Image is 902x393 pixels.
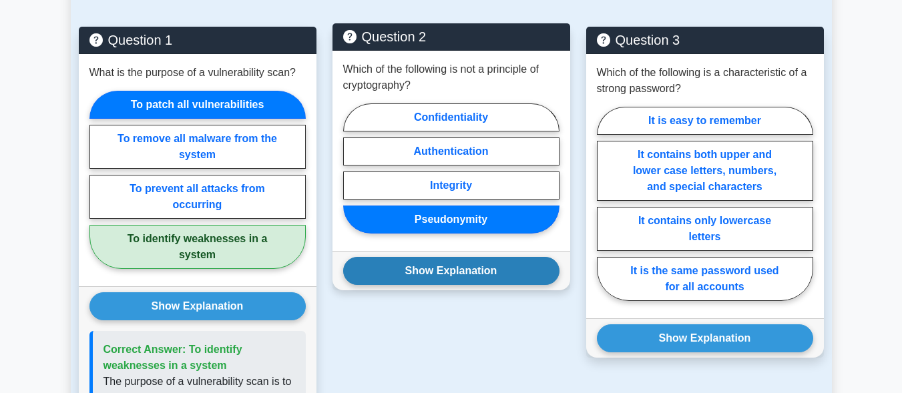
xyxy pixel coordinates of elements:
label: It is the same password used for all accounts [597,257,813,301]
label: Authentication [343,137,559,165]
h5: Question 2 [343,29,559,45]
label: To remove all malware from the system [89,125,306,169]
label: Confidentiality [343,103,559,131]
label: Pseudonymity [343,206,559,234]
button: Show Explanation [597,324,813,352]
label: To prevent all attacks from occurring [89,175,306,219]
span: Correct Answer: To identify weaknesses in a system [103,344,242,371]
p: Which of the following is not a principle of cryptography? [343,61,559,93]
label: To identify weaknesses in a system [89,225,306,269]
h5: Question 1 [89,32,306,48]
h5: Question 3 [597,32,813,48]
p: What is the purpose of a vulnerability scan? [89,65,296,81]
label: It contains both upper and lower case letters, numbers, and special characters [597,141,813,201]
label: It contains only lowercase letters [597,207,813,251]
label: To patch all vulnerabilities [89,91,306,119]
label: It is easy to remember [597,107,813,135]
button: Show Explanation [89,292,306,320]
label: Integrity [343,171,559,200]
p: Which of the following is a characteristic of a strong password? [597,65,813,97]
button: Show Explanation [343,257,559,285]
